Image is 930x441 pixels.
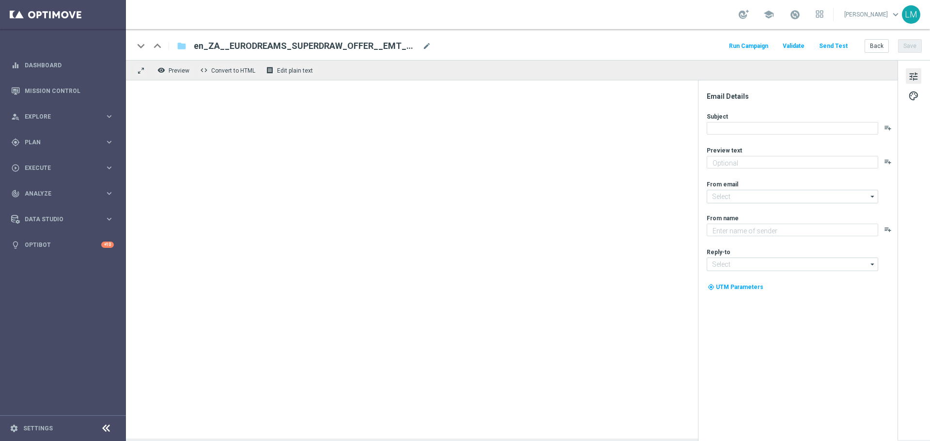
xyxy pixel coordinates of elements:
i: keyboard_arrow_right [105,163,114,172]
i: person_search [11,112,20,121]
i: play_circle_outline [11,164,20,172]
i: equalizer [11,61,20,70]
button: playlist_add [884,124,892,132]
i: folder [177,40,186,52]
button: lightbulb Optibot +10 [11,241,114,249]
button: Data Studio keyboard_arrow_right [11,215,114,223]
button: folder [176,38,187,54]
a: [PERSON_NAME]keyboard_arrow_down [843,7,902,22]
i: receipt [266,66,274,74]
button: equalizer Dashboard [11,61,114,69]
button: gps_fixed Plan keyboard_arrow_right [11,138,114,146]
i: keyboard_arrow_right [105,214,114,224]
button: Validate [781,40,806,53]
button: person_search Explore keyboard_arrow_right [11,113,114,121]
a: Dashboard [25,52,114,78]
a: Mission Control [25,78,114,104]
span: Plan [25,139,105,145]
div: Execute [11,164,105,172]
input: Select [707,258,878,271]
button: code Convert to HTML [198,64,260,76]
button: Send Test [818,40,849,53]
button: playlist_add [884,158,892,166]
i: arrow_drop_down [868,258,878,271]
a: Settings [23,426,53,431]
label: Reply-to [707,248,730,256]
span: Preview [169,67,189,74]
button: Run Campaign [728,40,770,53]
i: arrow_drop_down [868,190,878,203]
span: school [763,9,774,20]
button: my_location UTM Parameters [707,282,764,292]
span: en_ZA__EURODREAMS_SUPERDRAW_OFFER__EMT_ALL_EM_TAC_LT [194,40,418,52]
span: Convert to HTML [211,67,255,74]
div: Optibot [11,232,114,258]
i: remove_red_eye [157,66,165,74]
span: Validate [783,43,805,49]
i: keyboard_arrow_right [105,137,114,147]
span: Explore [25,114,105,120]
div: Data Studio [11,215,105,224]
i: keyboard_arrow_right [105,112,114,121]
label: Preview text [707,147,742,154]
span: palette [908,90,919,102]
span: mode_edit [422,42,431,50]
button: Mission Control [11,87,114,95]
span: Edit plain text [277,67,313,74]
button: palette [906,88,921,103]
i: settings [10,424,18,433]
span: tune [908,70,919,83]
span: UTM Parameters [716,284,763,290]
i: lightbulb [11,241,20,249]
span: Execute [25,165,105,171]
button: Back [865,39,889,53]
i: gps_fixed [11,138,20,147]
i: keyboard_arrow_right [105,189,114,198]
div: Dashboard [11,52,114,78]
button: tune [906,68,921,84]
a: Optibot [25,232,101,258]
button: Save [898,39,922,53]
span: code [200,66,208,74]
label: From name [707,214,739,222]
button: remove_red_eye Preview [155,64,194,76]
div: Plan [11,138,105,147]
div: Mission Control [11,78,114,104]
div: LM [902,5,920,24]
div: Explore [11,112,105,121]
i: my_location [708,284,714,290]
button: playlist_add [884,226,892,233]
div: Analyze [11,189,105,198]
div: Email Details [707,92,897,101]
i: track_changes [11,189,20,198]
span: Data Studio [25,216,105,222]
div: +10 [101,242,114,248]
button: play_circle_outline Execute keyboard_arrow_right [11,164,114,172]
span: Analyze [25,191,105,197]
input: Select [707,190,878,203]
label: From email [707,181,738,188]
label: Subject [707,113,728,121]
button: track_changes Analyze keyboard_arrow_right [11,190,114,198]
button: receipt Edit plain text [263,64,317,76]
span: keyboard_arrow_down [890,9,901,20]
